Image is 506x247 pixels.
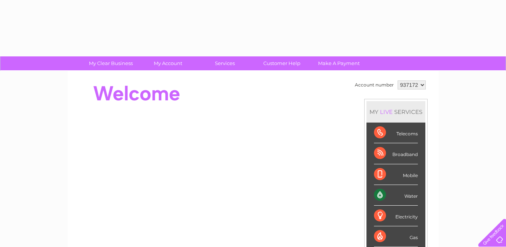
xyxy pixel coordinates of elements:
div: LIVE [378,108,394,115]
td: Account number [353,79,396,91]
div: Water [374,185,418,206]
a: My Clear Business [80,56,142,70]
div: Electricity [374,206,418,226]
div: Mobile [374,164,418,185]
div: Gas [374,226,418,247]
div: Telecoms [374,123,418,143]
div: Broadband [374,143,418,164]
a: Make A Payment [308,56,370,70]
a: My Account [137,56,199,70]
a: Services [194,56,256,70]
a: Customer Help [251,56,313,70]
div: MY SERVICES [366,101,425,123]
